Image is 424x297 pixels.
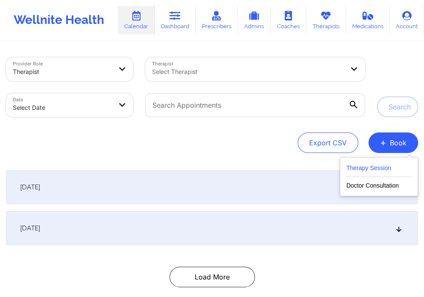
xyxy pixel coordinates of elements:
[237,6,271,34] a: Admins
[346,6,390,34] a: Medications
[271,6,306,34] a: Coaches
[346,177,412,191] button: Doctor Consultation
[118,6,155,34] a: Calendar
[155,6,196,34] a: Dashboard
[298,132,358,153] button: Export CSV
[368,132,418,153] button: +Book
[13,62,112,81] div: Therapist
[306,6,346,34] a: Therapists
[346,163,412,177] button: Therapy Session
[377,97,418,117] button: Search
[170,267,255,287] button: Load More
[196,6,238,34] a: Prescribers
[380,140,386,145] span: +
[20,183,40,191] span: [DATE]
[13,98,112,117] div: Select Date
[145,93,365,117] input: Search Appointments
[389,6,424,34] a: Account
[20,224,40,232] span: [DATE]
